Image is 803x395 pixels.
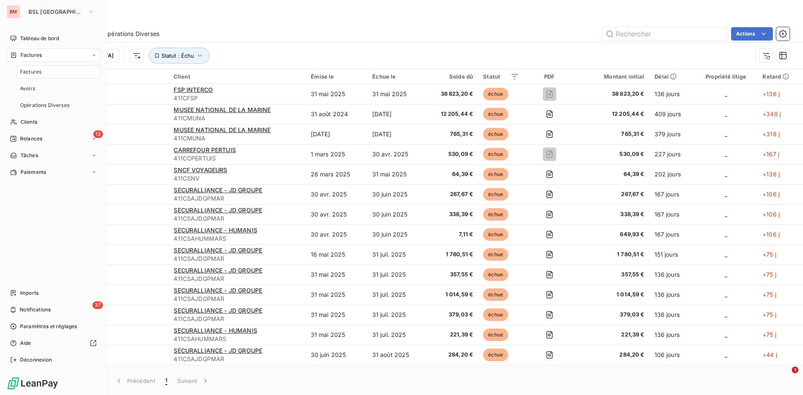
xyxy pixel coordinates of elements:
[367,285,426,305] td: 31 juil. 2025
[174,206,262,214] span: SECURALLIANCE - JD GROUPE
[762,171,780,178] span: +136 j
[174,247,262,254] span: SECURALLIANCE - JD GROUPE
[161,52,194,59] span: Statut : Échu
[306,345,367,365] td: 30 juin 2025
[650,285,695,305] td: 136 jours
[430,130,473,138] span: 765,31 €
[306,305,367,325] td: 31 mai 2025
[174,355,300,363] span: 411CSAJDGPMAR
[725,311,727,318] span: _
[762,351,777,358] span: +44 j
[483,349,508,361] span: échue
[20,85,35,92] span: Avoirs
[306,184,367,204] td: 30 avr. 2025
[650,104,695,124] td: 409 jours
[28,8,84,15] span: BSL [GEOGRAPHIC_DATA]
[650,84,695,104] td: 136 jours
[160,372,172,390] button: 1
[580,110,644,118] span: 12 205,44 €
[174,327,257,334] span: SECURALLIANCE - HUMANIS
[92,301,103,309] span: 37
[367,345,426,365] td: 31 août 2025
[174,214,300,223] span: 411CSAJDGPMAR
[483,228,508,241] span: échue
[174,166,227,173] span: SNCF VOYAGEURS
[7,377,59,390] img: Logo LeanPay
[430,311,473,319] span: 379,03 €
[20,168,46,176] span: Paiements
[306,164,367,184] td: 26 mars 2025
[483,248,508,261] span: échue
[174,267,262,274] span: SECURALLIANCE - JD GROUPE
[306,224,367,245] td: 30 avr. 2025
[650,204,695,224] td: 167 jours
[580,250,644,259] span: 1 780,51 €
[367,184,426,204] td: 30 juin 2025
[602,27,728,41] input: Rechercher
[483,73,519,80] div: Statut
[174,174,300,183] span: 411CSNV
[174,295,300,303] span: 411CSAJDGPMAR
[762,271,776,278] span: +75 j
[580,90,644,98] span: 38 823,20 €
[762,191,780,198] span: +106 j
[174,287,262,294] span: SECURALLIANCE - JD GROUPE
[20,152,38,159] span: Tâches
[483,108,508,120] span: échue
[762,251,776,258] span: +75 j
[700,73,752,80] div: Propriété litige
[174,255,300,263] span: 411CSAJDGPMAR
[174,106,271,113] span: MUSEE NATIONAL DE LA MARINE
[430,190,473,199] span: 267,67 €
[655,73,690,80] div: Délai
[483,168,508,181] span: échue
[580,150,644,158] span: 530,09 €
[149,48,210,64] button: Statut : Échu
[762,73,798,80] div: Retard
[725,291,727,298] span: _
[650,184,695,204] td: 167 jours
[20,356,52,364] span: Déconnexion
[20,135,42,143] span: Relances
[367,144,426,164] td: 30 avr. 2025
[311,73,362,80] div: Émise le
[430,110,473,118] span: 12 205,44 €
[367,84,426,104] td: 31 mai 2025
[174,307,262,314] span: SECURALLIANCE - JD GROUPE
[430,90,473,98] span: 38 823,20 €
[650,144,695,164] td: 227 jours
[650,265,695,285] td: 136 jours
[483,208,508,221] span: échue
[430,73,473,80] div: Solde dû
[367,164,426,184] td: 31 mai 2025
[20,51,42,59] span: Factures
[174,234,300,243] span: 411CSAHUMMARS
[725,271,727,278] span: _
[650,305,695,325] td: 136 jours
[367,265,426,285] td: 31 juil. 2025
[306,84,367,104] td: 31 mai 2025
[20,289,38,297] span: Imports
[367,365,426,385] td: 31 août 2025
[725,110,727,117] span: _
[725,90,727,97] span: _
[20,306,51,313] span: Notifications
[7,336,100,350] a: Aide
[174,347,262,354] span: SECURALLIANCE - JD GROUPE
[174,86,213,93] span: FSP INTERCO
[725,150,727,158] span: _
[762,130,780,138] span: +318 j
[725,191,727,198] span: _
[306,104,367,124] td: 31 août 2024
[430,210,473,219] span: 338,39 €
[430,351,473,359] span: 284,20 €
[762,231,780,238] span: +106 j
[174,335,300,343] span: 411CSAHUMMARS
[650,245,695,265] td: 151 jours
[775,367,795,387] iframe: Intercom live chat
[650,345,695,365] td: 106 jours
[306,245,367,265] td: 16 mai 2025
[483,268,508,281] span: échue
[725,331,727,338] span: _
[580,230,644,239] span: 649,93 €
